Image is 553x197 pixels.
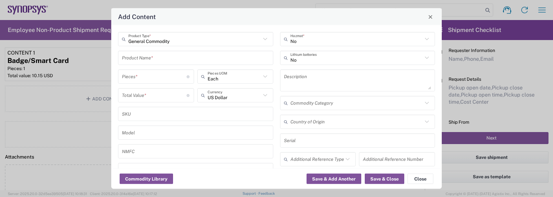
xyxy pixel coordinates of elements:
[365,174,404,184] button: Save & Close
[118,12,156,21] h4: Add Content
[307,174,361,184] button: Save & Add Another
[407,174,433,184] button: Close
[120,174,173,184] button: Commodity Library
[426,12,435,21] button: Close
